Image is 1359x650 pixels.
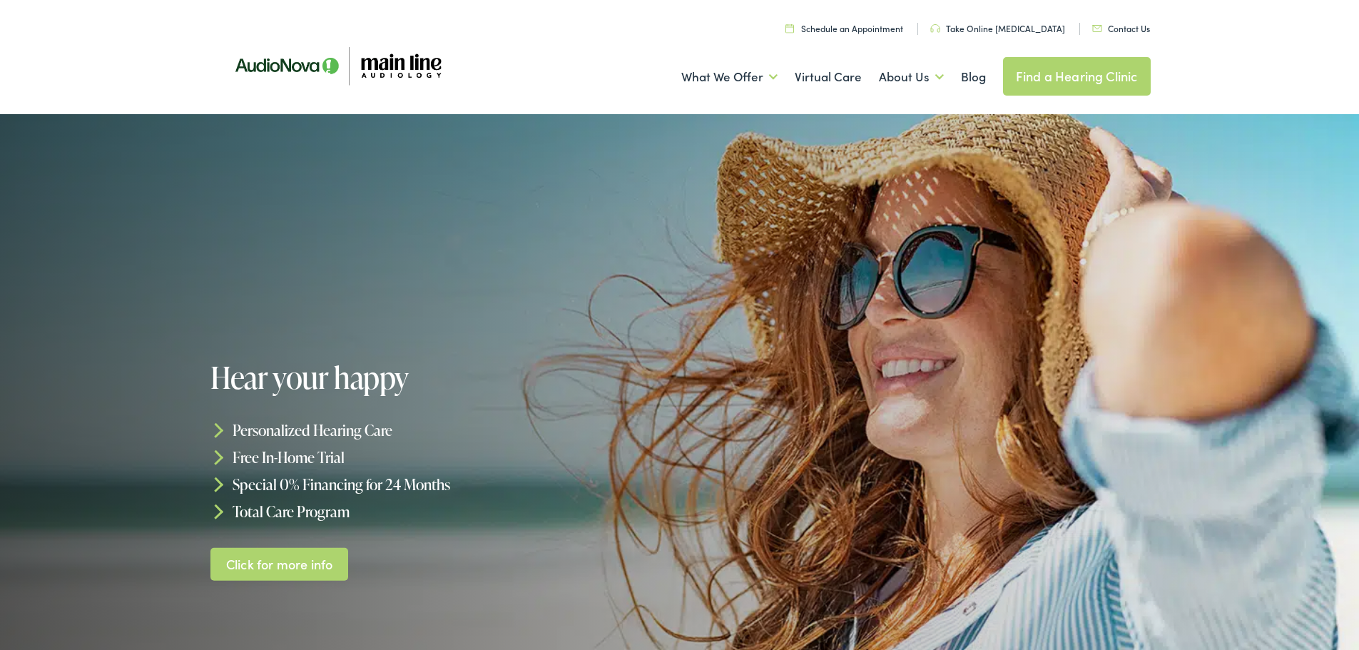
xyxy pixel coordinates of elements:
img: utility icon [1092,25,1102,32]
a: Find a Hearing Clinic [1003,57,1151,96]
a: Blog [961,51,986,103]
li: Free In-Home Trial [210,444,686,471]
a: Click for more info [210,547,348,581]
a: Virtual Care [795,51,862,103]
li: Special 0% Financing for 24 Months [210,471,686,498]
a: Schedule an Appointment [785,22,903,34]
a: Take Online [MEDICAL_DATA] [930,22,1065,34]
a: About Us [879,51,944,103]
li: Personalized Hearing Care [210,417,686,444]
img: utility icon [930,24,940,33]
a: What We Offer [681,51,778,103]
h1: Hear your happy [210,361,686,394]
li: Total Care Program [210,497,686,524]
img: utility icon [785,24,794,33]
a: Contact Us [1092,22,1150,34]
